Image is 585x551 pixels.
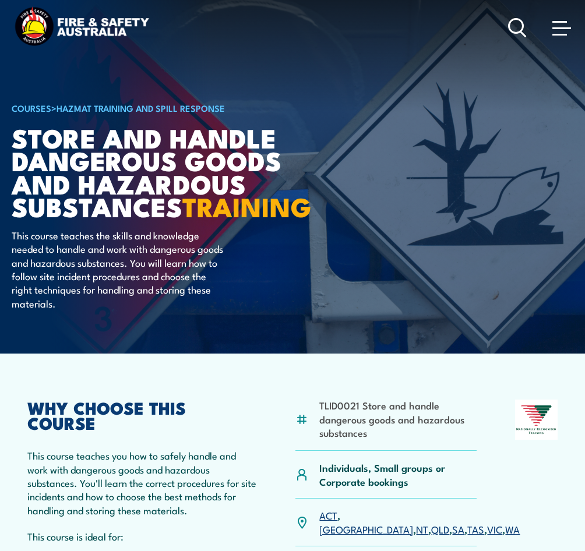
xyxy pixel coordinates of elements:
li: TLID0021 Store and handle dangerous goods and hazardous substances [319,398,477,439]
a: SA [452,522,464,536]
h6: > [12,101,299,115]
a: NT [416,522,428,536]
a: ACT [319,508,337,522]
a: QLD [431,522,449,536]
a: HAZMAT Training and Spill Response [57,101,225,114]
h1: Store And Handle Dangerous Goods and Hazardous Substances [12,126,299,217]
strong: TRAINING [182,186,312,226]
p: Individuals, Small groups or Corporate bookings [319,461,477,488]
p: , , , , , , , [319,508,520,536]
p: This course teaches the skills and knowledge needed to handle and work with dangerous goods and h... [12,228,224,310]
a: VIC [487,522,502,536]
p: This course teaches you how to safely handle and work with dangerous goods and hazardous substanc... [27,448,258,517]
a: TAS [467,522,484,536]
p: This course is ideal for: [27,529,258,543]
a: [GEOGRAPHIC_DATA] [319,522,413,536]
a: WA [505,522,520,536]
img: Nationally Recognised Training logo. [515,400,558,440]
h2: WHY CHOOSE THIS COURSE [27,400,258,430]
a: COURSES [12,101,51,114]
